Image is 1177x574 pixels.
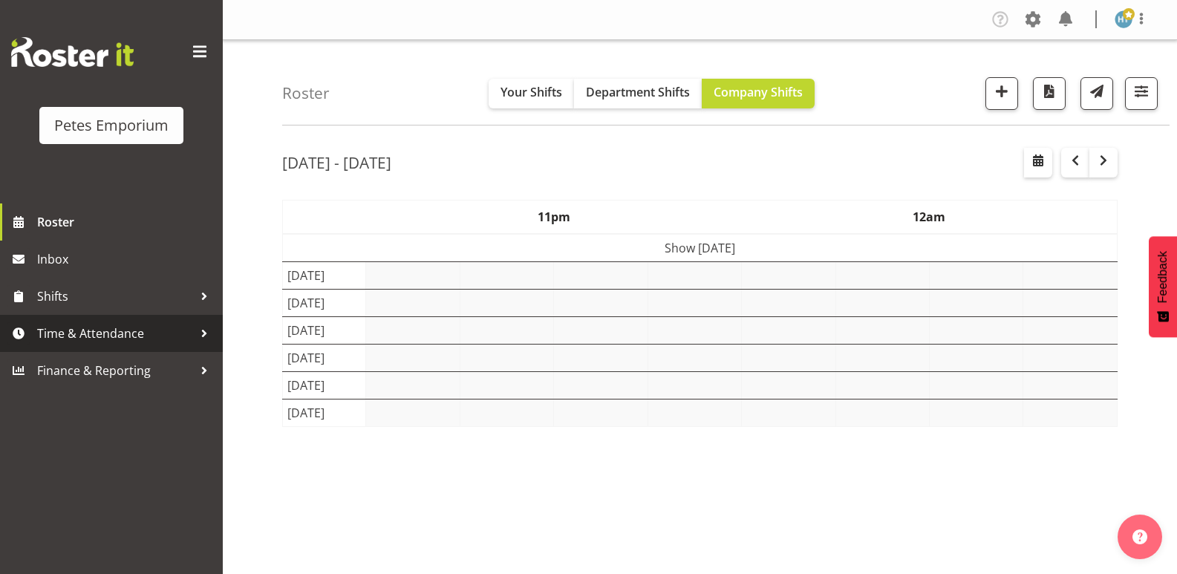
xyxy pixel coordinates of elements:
span: Finance & Reporting [37,359,193,382]
td: [DATE] [283,261,366,289]
span: Feedback [1156,251,1170,303]
button: Feedback - Show survey [1149,236,1177,337]
button: Filter Shifts [1125,77,1158,110]
button: Add a new shift [985,77,1018,110]
td: [DATE] [283,399,366,426]
span: Inbox [37,248,215,270]
span: Company Shifts [714,84,803,100]
span: Department Shifts [586,84,690,100]
button: Download a PDF of the roster according to the set date range. [1033,77,1066,110]
h2: [DATE] - [DATE] [282,153,391,172]
span: Roster [37,211,215,233]
span: Your Shifts [501,84,562,100]
button: Department Shifts [574,79,702,108]
img: helena-tomlin701.jpg [1115,10,1132,28]
img: help-xxl-2.png [1132,529,1147,544]
div: Petes Emporium [54,114,169,137]
td: Show [DATE] [283,234,1118,262]
th: 11pm [366,200,742,234]
td: [DATE] [283,316,366,344]
button: Company Shifts [702,79,815,108]
span: Time & Attendance [37,322,193,345]
img: Rosterit website logo [11,37,134,67]
td: [DATE] [283,371,366,399]
th: 12am [742,200,1118,234]
td: [DATE] [283,344,366,371]
button: Select a specific date within the roster. [1024,148,1052,177]
button: Send a list of all shifts for the selected filtered period to all rostered employees. [1080,77,1113,110]
td: [DATE] [283,289,366,316]
span: Shifts [37,285,193,307]
h4: Roster [282,85,330,102]
button: Your Shifts [489,79,574,108]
